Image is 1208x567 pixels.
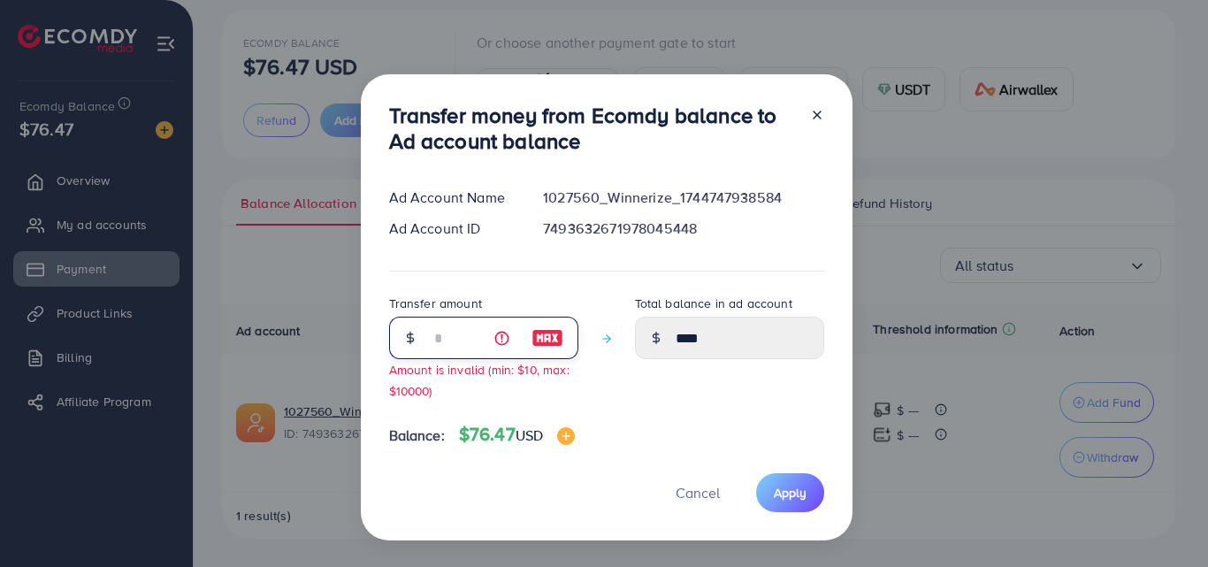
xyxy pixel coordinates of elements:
[375,188,530,208] div: Ad Account Name
[676,483,720,502] span: Cancel
[1133,487,1195,554] iframe: Chat
[389,103,796,154] h3: Transfer money from Ecomdy balance to Ad account balance
[756,473,824,511] button: Apply
[529,218,837,239] div: 7493632671978045448
[531,327,563,349] img: image
[516,425,543,445] span: USD
[654,473,742,511] button: Cancel
[389,295,482,312] label: Transfer amount
[557,427,575,445] img: image
[459,424,575,446] h4: $76.47
[389,361,570,398] small: Amount is invalid (min: $10, max: $10000)
[389,425,445,446] span: Balance:
[635,295,792,312] label: Total balance in ad account
[529,188,837,208] div: 1027560_Winnerize_1744747938584
[375,218,530,239] div: Ad Account ID
[774,484,807,502] span: Apply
